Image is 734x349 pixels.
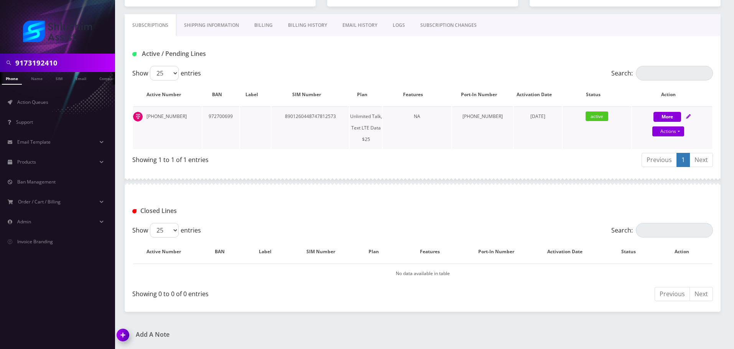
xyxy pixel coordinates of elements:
[350,84,382,106] th: Plan: activate to sort column ascending
[632,84,712,106] th: Action: activate to sort column ascending
[690,153,713,167] a: Next
[133,112,143,121] img: t_img.png
[383,107,451,149] td: NA
[293,241,356,263] th: SIM Number: activate to sort column ascending
[150,223,179,238] select: Showentries
[676,153,690,167] a: 1
[132,207,318,215] h1: Closed Lines
[202,107,239,149] td: 972700699
[514,84,562,106] th: Activation Date: activate to sort column ascending
[117,331,417,338] a: Add A Note
[385,14,413,36] a: LOGS
[611,66,713,80] label: Search:
[636,223,713,238] input: Search:
[452,107,513,149] td: [PHONE_NUMBER]
[132,52,137,56] img: Active / Pending Lines
[132,50,318,57] h1: Active / Pending Lines
[27,72,46,84] a: Name
[469,241,531,263] th: Port-In Number: activate to sort column ascending
[17,238,53,245] span: Invoice Branding
[653,112,681,122] button: More
[18,198,61,205] span: Order / Cart / Billing
[240,84,271,106] th: Label: activate to sort column ascending
[202,241,244,263] th: BAN: activate to sort column ascending
[606,241,658,263] th: Status: activate to sort column ascending
[350,107,382,149] td: Unlimited Talk, Text LTE Data $25
[133,84,202,106] th: Active Number: activate to sort column ascending
[132,66,201,80] label: Show entries
[17,139,51,145] span: Email Template
[563,84,631,106] th: Status: activate to sort column ascending
[176,14,247,36] a: Shipping Information
[95,72,121,84] a: Company
[690,287,713,301] a: Next
[125,14,176,36] a: Subscriptions
[132,209,137,213] img: Closed Lines
[17,218,31,225] span: Admin
[52,72,66,84] a: SIM
[2,72,22,85] a: Phone
[530,113,545,120] span: [DATE]
[133,264,712,283] td: No data available in table
[413,14,484,36] a: SUBSCRIPTION CHANGES
[15,56,113,70] input: Search in Company
[17,159,36,165] span: Products
[202,84,239,106] th: BAN: activate to sort column ascending
[652,126,684,136] a: Actions
[357,241,398,263] th: Plan: activate to sort column ascending
[247,14,280,36] a: Billing
[532,241,605,263] th: Activation Date: activate to sort column ascending
[150,66,179,80] select: Showentries
[272,84,349,106] th: SIM Number: activate to sort column ascending
[16,119,33,125] span: Support
[245,241,292,263] th: Label: activate to sort column ascending
[133,107,202,149] td: [PHONE_NUMBER]
[23,21,92,42] img: Shluchim Assist
[452,84,513,106] th: Port-In Number: activate to sort column ascending
[655,287,690,301] a: Previous
[272,107,349,149] td: 8901260448747812573
[335,14,385,36] a: EMAIL HISTORY
[611,223,713,238] label: Search:
[132,286,417,298] div: Showing 0 to 0 of 0 entries
[586,111,608,121] span: active
[660,241,712,263] th: Action : activate to sort column ascending
[17,179,56,185] span: Ban Management
[383,84,451,106] th: Features: activate to sort column ascending
[280,14,335,36] a: Billing History
[636,66,713,80] input: Search:
[399,241,468,263] th: Features: activate to sort column ascending
[72,72,90,84] a: Email
[132,223,201,238] label: Show entries
[132,152,417,164] div: Showing 1 to 1 of 1 entries
[642,153,677,167] a: Previous
[133,241,202,263] th: Active Number: activate to sort column descending
[17,99,48,105] span: Action Queues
